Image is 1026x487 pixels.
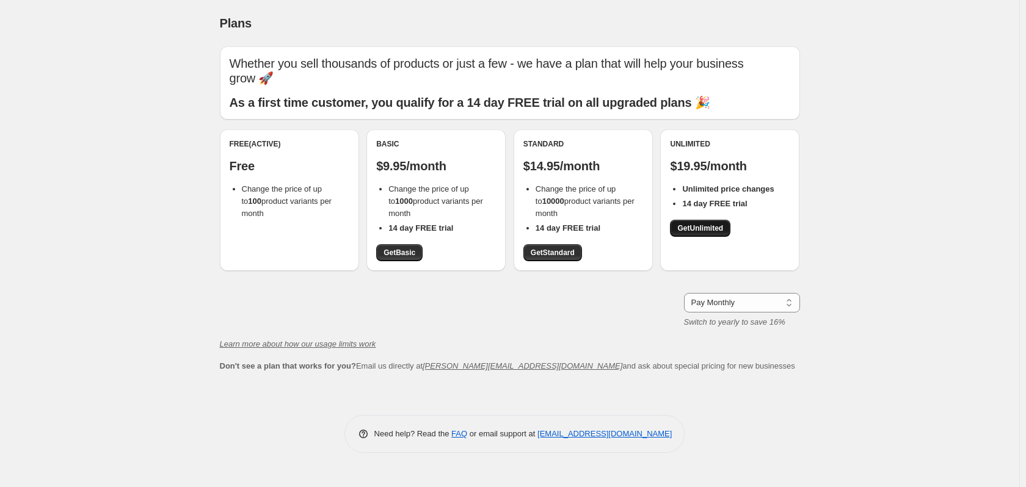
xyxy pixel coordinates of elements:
[536,223,600,233] b: 14 day FREE trial
[230,139,349,149] div: Free (Active)
[220,361,356,370] b: Don't see a plan that works for you?
[682,199,747,208] b: 14 day FREE trial
[230,56,790,85] p: Whether you sell thousands of products or just a few - we have a plan that will help your busines...
[376,139,496,149] div: Basic
[677,223,723,233] span: Get Unlimited
[523,159,643,173] p: $14.95/month
[523,139,643,149] div: Standard
[684,317,785,326] i: Switch to yearly to save 16%
[423,361,622,370] a: [PERSON_NAME][EMAIL_ADDRESS][DOMAIN_NAME]
[220,339,376,348] a: Learn more about how our usage limits work
[230,159,349,173] p: Free
[467,429,537,438] span: or email support at
[537,429,672,438] a: [EMAIL_ADDRESS][DOMAIN_NAME]
[395,197,413,206] b: 1000
[376,244,423,261] a: GetBasic
[536,184,635,218] span: Change the price of up to product variants per month
[220,361,795,370] span: Email us directly at and ask about special pricing for new businesses
[542,197,564,206] b: 10000
[230,96,710,109] b: As a first time customer, you qualify for a 14 day FREE trial on all upgraded plans 🎉
[376,159,496,173] p: $9.95/month
[451,429,467,438] a: FAQ
[388,184,483,218] span: Change the price of up to product variants per month
[220,16,252,30] span: Plans
[388,223,453,233] b: 14 day FREE trial
[248,197,261,206] b: 100
[242,184,332,218] span: Change the price of up to product variants per month
[374,429,452,438] span: Need help? Read the
[682,184,774,193] b: Unlimited price changes
[670,159,790,173] p: $19.95/month
[523,244,582,261] a: GetStandard
[531,248,575,258] span: Get Standard
[384,248,415,258] span: Get Basic
[670,139,790,149] div: Unlimited
[670,220,730,237] a: GetUnlimited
